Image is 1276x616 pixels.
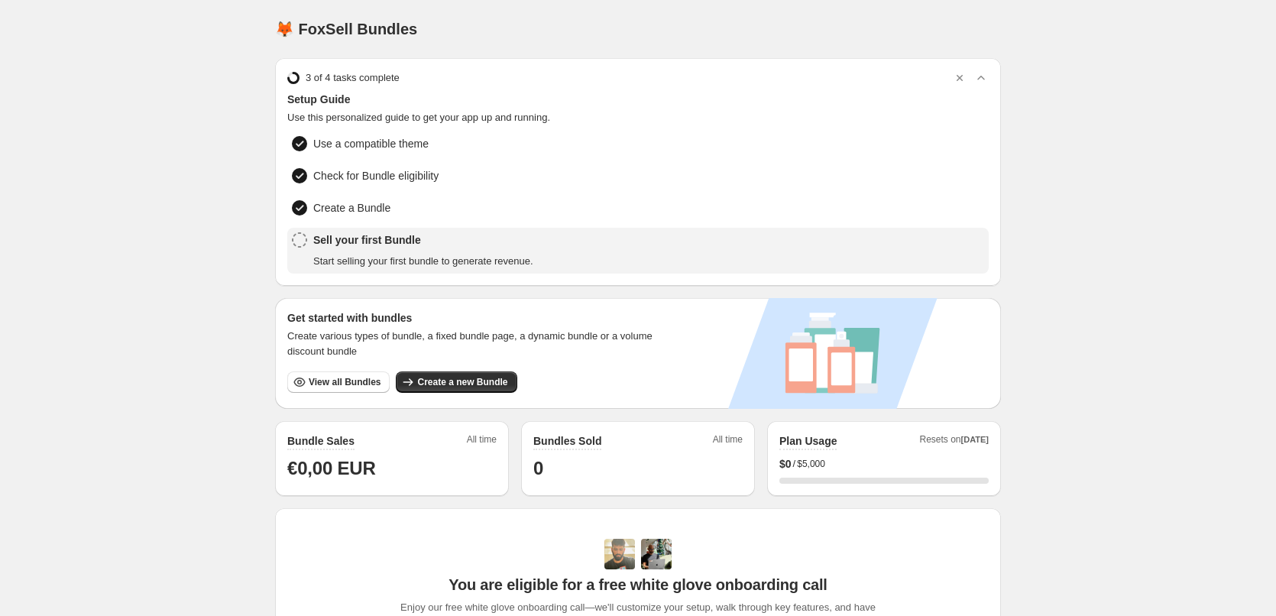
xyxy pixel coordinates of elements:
[313,200,390,216] span: Create a Bundle
[287,329,667,359] span: Create various types of bundle, a fixed bundle page, a dynamic bundle or a volume discount bundle
[779,456,792,472] span: $ 0
[287,371,390,393] button: View all Bundles
[287,110,989,125] span: Use this personalized guide to get your app up and running.
[287,456,497,481] h1: €0,00 EUR
[313,232,533,248] span: Sell your first Bundle
[604,539,635,569] img: Adi
[449,575,827,594] span: You are eligible for a free white glove onboarding call
[313,254,533,269] span: Start selling your first bundle to generate revenue.
[961,435,989,444] span: [DATE]
[533,433,601,449] h2: Bundles Sold
[713,433,743,450] span: All time
[641,539,672,569] img: Prakhar
[309,376,381,388] span: View all Bundles
[467,433,497,450] span: All time
[313,168,439,183] span: Check for Bundle eligibility
[287,433,355,449] h2: Bundle Sales
[797,458,825,470] span: $5,000
[417,376,507,388] span: Create a new Bundle
[920,433,989,450] span: Resets on
[287,310,667,326] h3: Get started with bundles
[533,456,743,481] h1: 0
[779,456,989,472] div: /
[306,70,400,86] span: 3 of 4 tasks complete
[275,20,417,38] h1: 🦊 FoxSell Bundles
[287,92,989,107] span: Setup Guide
[313,136,429,151] span: Use a compatible theme
[779,433,837,449] h2: Plan Usage
[396,371,517,393] button: Create a new Bundle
